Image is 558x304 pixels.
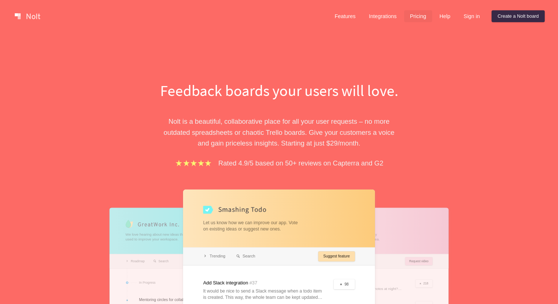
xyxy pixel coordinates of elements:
p: Nolt is a beautiful, collaborative place for all your user requests – no more outdated spreadshee... [152,116,406,148]
h1: Feedback boards your users will love. [152,80,406,101]
img: stars.b067e34983.png [175,159,212,167]
a: Integrations [363,10,402,22]
a: Sign in [458,10,486,22]
a: Create a Nolt board [492,10,545,22]
p: Rated 4.9/5 based on 50+ reviews on Capterra and G2 [218,158,383,168]
a: Help [434,10,457,22]
a: Pricing [404,10,432,22]
a: Features [329,10,362,22]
